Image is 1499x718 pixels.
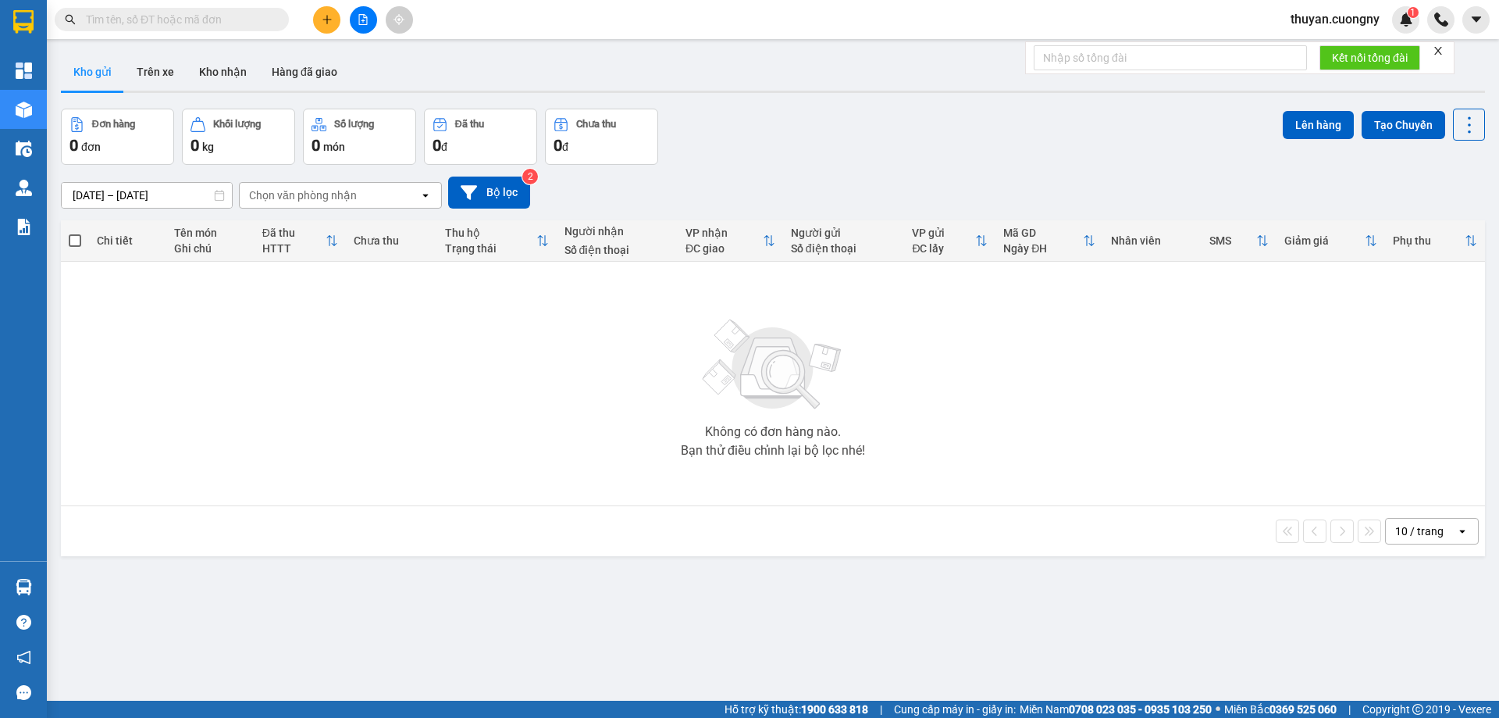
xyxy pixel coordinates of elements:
[1224,701,1337,718] span: Miền Bắc
[97,234,158,247] div: Chi tiết
[16,141,32,157] img: warehouse-icon
[1278,9,1392,29] span: thuyan.cuongny
[545,109,658,165] button: Chưa thu0đ
[259,53,350,91] button: Hàng đã giao
[1362,111,1445,139] button: Tạo Chuyến
[16,579,32,595] img: warehouse-icon
[81,141,101,153] span: đơn
[441,141,447,153] span: đ
[705,426,841,438] div: Không có đơn hàng nào.
[564,225,671,238] div: Người nhận
[62,183,232,208] input: Select a date range.
[16,102,32,118] img: warehouse-icon
[1284,234,1365,247] div: Giảm giá
[61,109,174,165] button: Đơn hàng0đơn
[182,109,295,165] button: Khối lượng0kg
[791,242,897,255] div: Số điện thoại
[1069,703,1212,716] strong: 0708 023 035 - 0935 103 250
[1111,234,1194,247] div: Nhân viên
[912,242,975,255] div: ĐC lấy
[303,109,416,165] button: Số lượng0món
[681,445,865,457] div: Bạn thử điều chỉnh lại bộ lọc nhé!
[61,53,124,91] button: Kho gửi
[455,119,484,130] div: Đã thu
[13,10,34,34] img: logo-vxr
[1034,45,1307,70] input: Nhập số tổng đài
[791,227,897,239] div: Người gửi
[912,227,975,239] div: VP gửi
[1385,220,1484,262] th: Toggle SortBy
[1393,234,1464,247] div: Phụ thu
[685,227,763,239] div: VP nhận
[202,141,214,153] span: kg
[1003,227,1083,239] div: Mã GD
[1412,704,1423,715] span: copyright
[894,701,1016,718] span: Cung cấp máy in - giấy in:
[16,180,32,196] img: warehouse-icon
[564,244,671,256] div: Số điện thoại
[65,14,76,25] span: search
[16,650,31,665] span: notification
[312,136,320,155] span: 0
[1456,525,1469,538] svg: open
[350,6,377,34] button: file-add
[249,188,357,203] div: Chọn văn phòng nhận
[262,242,326,255] div: HTTT
[313,6,340,34] button: plus
[1434,13,1448,27] img: phone-icon
[1003,242,1083,255] div: Ngày ĐH
[433,136,441,155] span: 0
[1348,701,1351,718] span: |
[16,63,32,79] img: dashboard-icon
[437,220,557,262] th: Toggle SortBy
[445,242,536,255] div: Trạng thái
[522,169,538,184] sup: 2
[725,701,868,718] span: Hỗ trợ kỹ thuật:
[174,242,246,255] div: Ghi chú
[995,220,1103,262] th: Toggle SortBy
[86,11,270,28] input: Tìm tên, số ĐT hoặc mã đơn
[262,227,326,239] div: Đã thu
[1209,234,1256,247] div: SMS
[1020,701,1212,718] span: Miền Nam
[445,227,536,239] div: Thu hộ
[1283,111,1354,139] button: Lên hàng
[880,701,882,718] span: |
[419,189,432,202] svg: open
[124,53,187,91] button: Trên xe
[1202,220,1276,262] th: Toggle SortBy
[174,227,246,239] div: Tên món
[322,14,333,25] span: plus
[801,703,868,716] strong: 1900 633 818
[16,219,32,235] img: solution-icon
[1408,7,1419,18] sup: 1
[358,14,369,25] span: file-add
[213,119,261,130] div: Khối lượng
[1469,13,1483,27] span: caret-down
[16,615,31,630] span: question-circle
[190,136,199,155] span: 0
[424,109,537,165] button: Đã thu0đ
[323,141,345,153] span: món
[1410,7,1415,18] span: 1
[678,220,783,262] th: Toggle SortBy
[187,53,259,91] button: Kho nhận
[354,234,429,247] div: Chưa thu
[1395,523,1444,539] div: 10 / trang
[69,136,78,155] span: 0
[1269,703,1337,716] strong: 0369 525 060
[1332,49,1408,66] span: Kết nối tổng đài
[904,220,995,262] th: Toggle SortBy
[695,310,851,420] img: svg+xml;base64,PHN2ZyBjbGFzcz0ibGlzdC1wbHVnX19zdmciIHhtbG5zPSJodHRwOi8vd3d3LnczLm9yZy8yMDAwL3N2Zy...
[448,177,530,209] button: Bộ lọc
[393,14,404,25] span: aim
[685,242,763,255] div: ĐC giao
[92,119,135,130] div: Đơn hàng
[334,119,374,130] div: Số lượng
[1216,706,1220,713] span: ⚪️
[16,685,31,700] span: message
[1433,45,1444,56] span: close
[1399,13,1413,27] img: icon-new-feature
[562,141,568,153] span: đ
[1462,6,1490,34] button: caret-down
